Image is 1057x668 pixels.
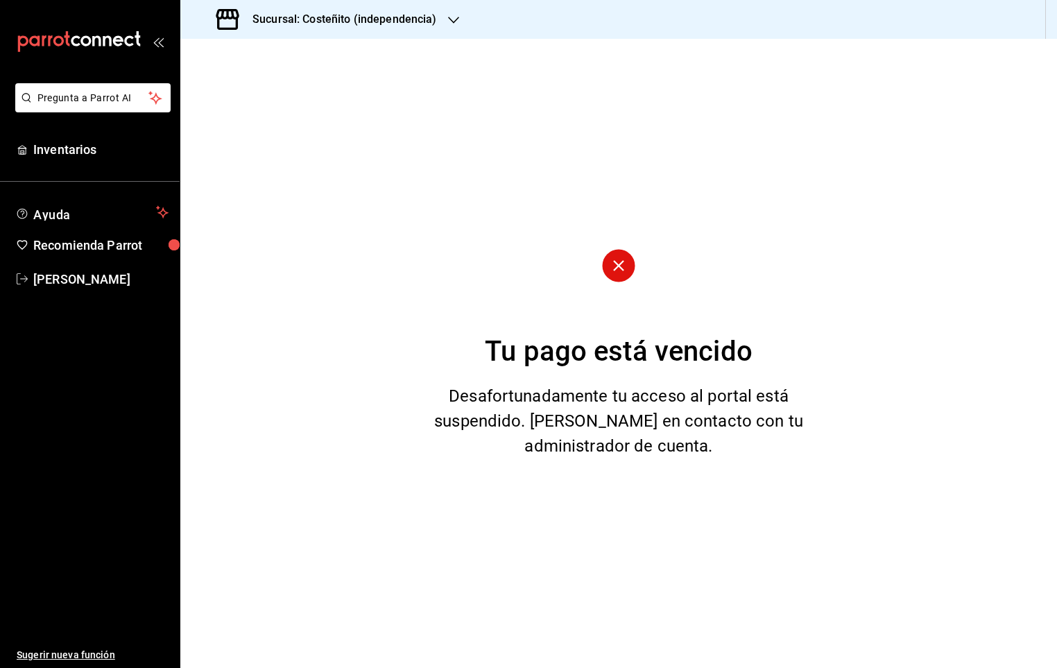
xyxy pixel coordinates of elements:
[153,36,164,47] button: open_drawer_menu
[37,91,149,105] span: Pregunta a Parrot AI
[17,648,169,662] span: Sugerir nueva función
[33,140,169,159] span: Inventarios
[33,270,169,289] span: [PERSON_NAME]
[431,384,807,459] div: Desafortunadamente tu acceso al portal está suspendido. [PERSON_NAME] en contacto con tu administ...
[241,11,437,28] h3: Sucursal: Costeñito (independencia)
[10,101,171,115] a: Pregunta a Parrot AI
[33,236,169,255] span: Recomienda Parrot
[15,83,171,112] button: Pregunta a Parrot AI
[485,331,753,372] div: Tu pago está vencido
[33,204,151,221] span: Ayuda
